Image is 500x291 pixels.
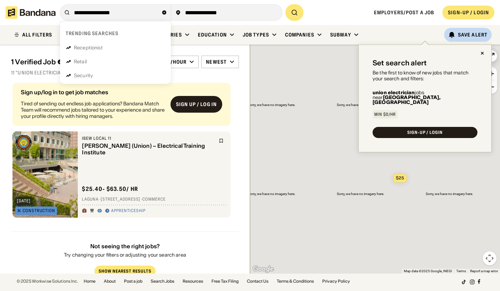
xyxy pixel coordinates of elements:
[82,143,215,156] div: [PERSON_NAME] (Union) – Electrical Training Institute
[6,6,56,19] img: Bandana logotype
[374,112,396,116] div: Min $0/hr
[373,94,441,105] b: [GEOGRAPHIC_DATA], [GEOGRAPHIC_DATA]
[483,251,497,265] button: Map camera controls
[11,58,151,66] div: 1 Verified Job
[82,197,226,202] div: Laguna · [STREET_ADDRESS] · Commerce
[74,45,103,50] div: Receptionist
[252,265,275,274] a: Open this area in Google Maps (opens a new window)
[111,208,145,214] div: Apprenticeship
[322,279,350,283] a: Privacy Policy
[458,32,487,38] div: Save Alert
[74,73,93,78] div: Security
[22,32,52,37] div: ALL FILTERS
[252,265,275,274] img: Google
[243,32,269,38] div: Job Types
[23,209,55,213] div: Construction
[151,279,174,283] a: Search Jobs
[456,269,466,273] a: Terms (opens in new tab)
[17,279,78,283] div: © 2025 Workwise Solutions Inc.
[404,269,452,273] span: Map data ©2025 Google, INEGI
[64,253,186,258] div: Try changing your filters or adjusting your search area
[11,80,239,274] div: grid
[285,32,314,38] div: Companies
[124,279,142,283] a: Post a job
[82,136,215,141] div: IBEW Local 11
[84,279,95,283] a: Home
[330,32,351,38] div: Subway
[11,70,239,76] div: 11 "union electrician" jobs on [DOMAIN_NAME]
[17,199,31,203] div: [DATE]
[74,59,87,64] div: Retail
[176,101,217,107] div: Sign up / Log in
[99,269,151,274] div: Show Nearest Results
[64,243,186,250] div: Not seeing the right jobs?
[373,59,427,67] div: Set search alert
[198,32,227,38] div: Education
[206,59,227,65] div: Newest
[104,279,116,283] a: About
[170,59,187,65] div: /hour
[470,269,498,273] a: Report a map error
[448,9,489,16] div: SIGN-UP / LOGIN
[374,9,434,16] a: Employers/Post a job
[277,279,314,283] a: Terms & Conditions
[211,279,239,283] a: Free Tax Filing
[66,30,118,37] div: Trending searches
[373,70,477,82] div: Be the first to know of new jobs that match your search and filters:
[21,100,165,120] div: Tired of sending out endless job applications? Bandana Match Team will recommend jobs tailored to...
[15,134,32,151] img: IBEW Local 11 logo
[82,185,138,193] div: $ 25.40 - $63.50 / hr
[247,279,268,283] a: Contact Us
[396,175,404,180] span: $25
[21,89,165,95] div: Sign up/log in to get job matches
[373,89,415,96] b: union electrician
[407,130,443,135] div: SIGN-UP / LOGIN
[183,279,203,283] a: Resources
[373,90,477,105] div: jobs near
